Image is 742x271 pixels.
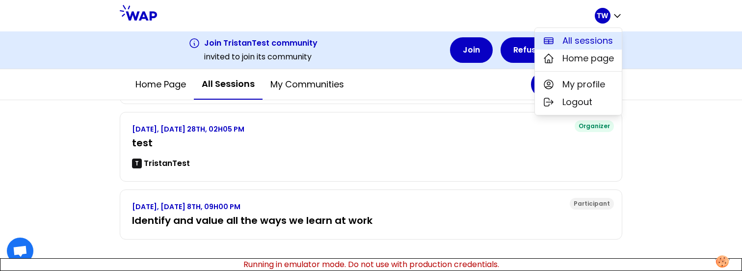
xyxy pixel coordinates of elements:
button: All sessions [194,69,263,100]
p: invited to join its community [204,51,318,63]
p: T [135,160,139,167]
button: Refuse [501,37,554,63]
a: Ouvrir le chat [7,238,33,264]
h3: Join TristanTest community [204,37,318,49]
h3: test [132,136,610,150]
div: Organizer [575,120,614,132]
span: All sessions [562,34,613,48]
button: New Session [531,72,607,97]
div: Participant [570,198,614,210]
h3: Identify and value all the ways we learn at work [132,214,610,227]
div: TW [534,27,622,115]
p: TW [597,11,609,21]
span: My profile [562,78,605,91]
a: [DATE], [DATE] 8TH, 09H00 PMIdentify and value all the ways we learn at work [132,202,610,227]
span: Logout [562,95,592,109]
a: [DATE], [DATE] 28TH, 02H05 PMtestTTristanTest [132,124,610,169]
p: [DATE], [DATE] 28TH, 02H05 PM [132,124,610,134]
p: TristanTest [144,158,190,169]
button: My communities [263,70,352,99]
button: Join [450,37,493,63]
button: TW [595,8,622,24]
p: [DATE], [DATE] 8TH, 09H00 PM [132,202,610,212]
span: Home page [562,52,614,65]
button: Home page [128,70,194,99]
